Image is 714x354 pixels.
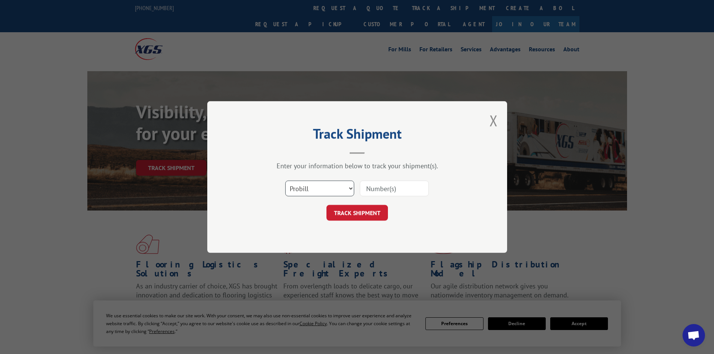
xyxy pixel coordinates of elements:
h2: Track Shipment [245,128,470,143]
input: Number(s) [360,181,429,196]
div: Open chat [683,324,705,347]
button: TRACK SHIPMENT [326,205,388,221]
button: Close modal [489,111,498,130]
div: Enter your information below to track your shipment(s). [245,161,470,170]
